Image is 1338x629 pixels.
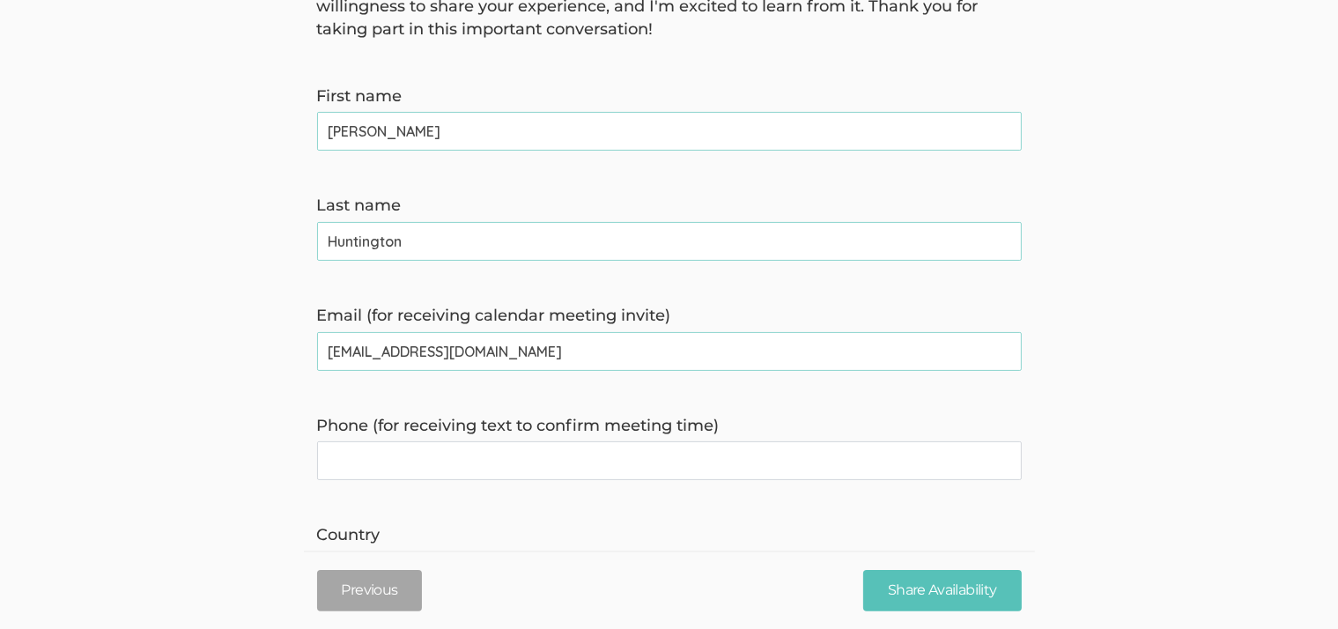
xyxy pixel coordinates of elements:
label: Email (for receiving calendar meeting invite) [317,305,1022,328]
label: First name [317,85,1022,108]
label: Country [317,524,1022,547]
input: Share Availability [863,570,1021,611]
label: Last name [317,195,1022,218]
button: Previous [317,570,423,611]
label: Phone (for receiving text to confirm meeting time) [317,415,1022,438]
